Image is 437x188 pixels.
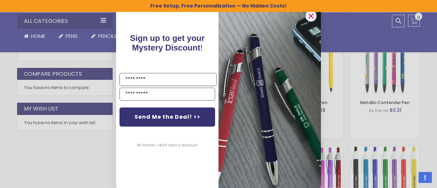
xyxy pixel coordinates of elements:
button: Close dialog [305,10,317,22]
span: Sign up to get your Mystery Discount [130,33,205,52]
span: ! [130,33,205,52]
button: Send Me the Deal! >> [119,107,215,127]
button: No thanks, I don't want a discount. [133,137,201,154]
